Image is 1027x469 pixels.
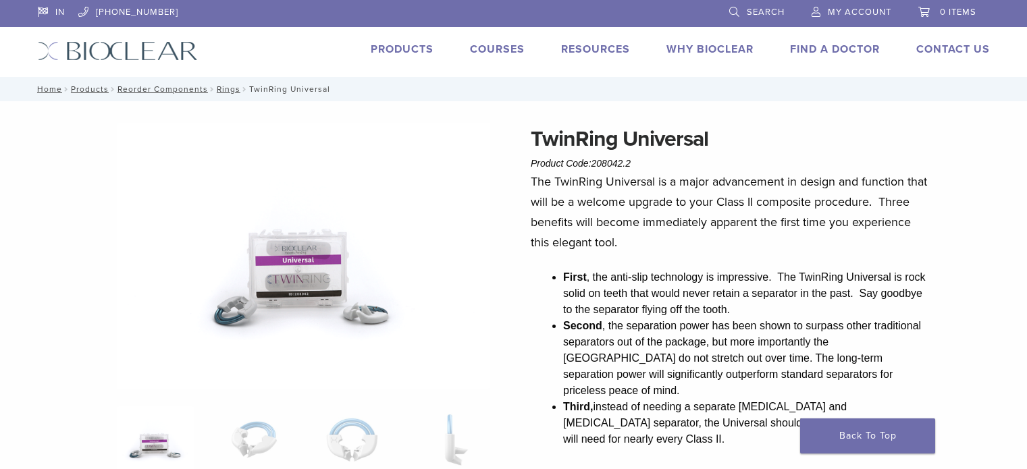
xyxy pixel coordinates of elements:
[62,86,71,92] span: /
[563,401,593,412] strong: Third,
[563,320,602,331] strong: Second
[666,43,754,56] a: Why Bioclear
[591,158,631,169] span: 208042.2
[561,43,630,56] a: Resources
[240,86,249,92] span: /
[28,77,1000,101] nav: TwinRing Universal
[208,86,217,92] span: /
[71,84,109,94] a: Products
[790,43,880,56] a: Find A Doctor
[470,43,525,56] a: Courses
[800,418,935,453] a: Back To Top
[371,43,433,56] a: Products
[38,41,198,61] img: Bioclear
[33,84,62,94] a: Home
[117,84,208,94] a: Reorder Components
[217,84,240,94] a: Rings
[747,7,785,18] span: Search
[563,399,928,447] li: instead of needing a separate [MEDICAL_DATA] and [MEDICAL_DATA] separator, the Universal should t...
[916,43,990,56] a: Contact Us
[828,7,891,18] span: My Account
[940,7,976,18] span: 0 items
[531,123,928,155] h1: TwinRing Universal
[109,86,117,92] span: /
[563,318,928,399] li: , the separation power has been shown to surpass other traditional separators out of the package,...
[531,171,928,252] p: The TwinRing Universal is a major advancement in design and function that will be a welcome upgra...
[531,158,631,169] span: Product Code:
[117,123,490,389] img: 208042.2
[563,271,587,283] strong: First
[563,269,928,318] li: , the anti-slip technology is impressive. The TwinRing Universal is rock solid on teeth that woul...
